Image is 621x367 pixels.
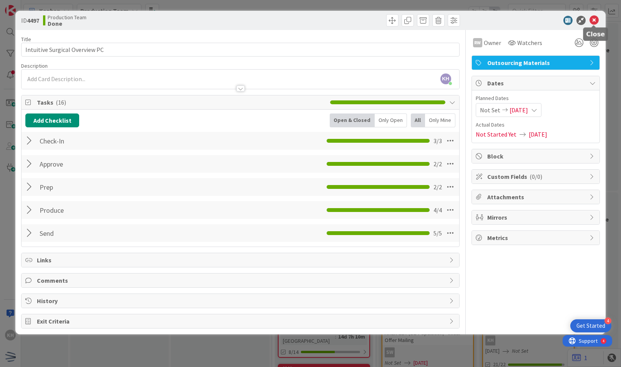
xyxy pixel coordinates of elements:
span: Planned Dates [476,94,596,102]
b: 4497 [27,17,39,24]
label: Title [21,36,31,43]
span: Comments [37,276,445,285]
span: Links [37,255,445,265]
span: Metrics [487,233,586,242]
div: RW [473,38,482,47]
span: Block [487,152,586,161]
span: KH [440,73,451,84]
span: Custom Fields [487,172,586,181]
span: 5 / 5 [433,229,442,238]
h5: Close [586,30,605,38]
span: Tasks [37,98,326,107]
div: 4 [40,3,42,9]
span: ( 16 ) [56,98,66,106]
div: Get Started [576,322,605,330]
b: Done [48,20,86,27]
span: [DATE] [529,130,547,139]
span: Exit Criteria [37,317,445,326]
span: Description [21,62,48,69]
div: Only Open [375,113,407,127]
span: ( 0/0 ) [530,173,542,180]
span: Attachments [487,192,586,202]
span: 4 / 4 [433,205,442,215]
input: Add Checklist... [37,180,210,194]
span: Not Started Yet [476,130,516,139]
span: Dates [487,78,586,88]
span: Mirrors [487,213,586,222]
span: ID [21,16,39,25]
span: Watchers [517,38,542,47]
span: Owner [484,38,501,47]
span: 2 / 2 [433,159,442,168]
input: Add Checklist... [37,226,210,240]
span: Outsourcing Materials [487,58,586,67]
div: Open Get Started checklist, remaining modules: 4 [570,319,611,332]
div: All [411,113,425,127]
span: Not Set [480,105,500,115]
button: Add Checklist [25,113,79,127]
span: Production Team [48,14,86,20]
span: History [37,296,445,305]
input: Add Checklist... [37,157,210,171]
span: 2 / 2 [433,182,442,192]
input: Add Checklist... [37,203,210,217]
div: 4 [604,317,611,324]
input: type card name here... [21,43,459,57]
span: 3 / 3 [433,136,442,145]
span: [DATE] [510,105,528,115]
div: Open & Closed [330,113,375,127]
span: Support [16,1,35,10]
span: Actual Dates [476,121,596,129]
div: Only Mine [425,113,455,127]
input: Add Checklist... [37,134,210,148]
